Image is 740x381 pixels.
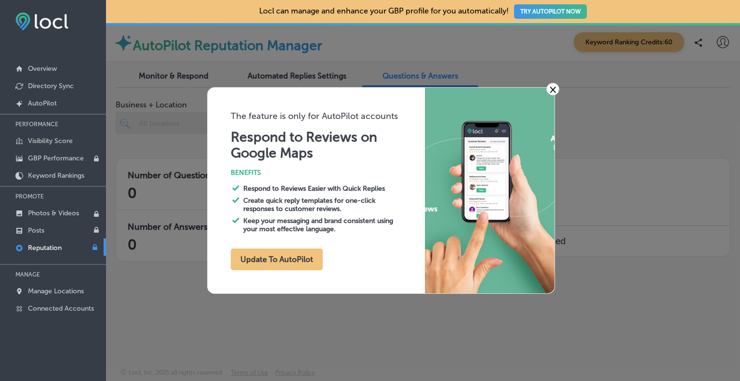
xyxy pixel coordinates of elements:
[243,217,404,233] h3: Keep your messaging and brand consistent using your most effective language.
[28,287,84,295] p: Manage Locations
[28,137,73,145] p: Visibility Score
[15,13,68,30] img: fda3e92497d09a02dc62c9cd864e3231.png
[28,171,84,180] p: Keyword Rankings
[28,82,74,90] p: Directory Sync
[231,129,425,161] h1: Respond to Reviews on Google Maps
[514,4,587,19] button: TRY AUTOPILOT NOW
[28,209,79,217] p: Photos & Videos
[28,244,62,252] p: Reputation
[425,88,555,293] img: 2b9b306996f9abcca9d403b028eda9a2.jpg
[546,83,559,95] a: ×
[243,197,404,213] h3: Create quick reply templates for one-click responses to customer reviews.
[243,184,404,193] h3: Respond to Reviews Easier with Quick Replies
[28,99,57,107] p: AutoPilot
[231,169,425,177] h3: BENEFITS
[231,257,323,263] a: Update To AutoPilot
[231,111,425,121] h3: The feature is only for AutoPilot accounts
[28,226,44,235] p: Posts
[28,65,57,73] p: Overview
[28,304,94,313] p: Connected Accounts
[28,154,84,162] p: GBP Performance
[231,249,323,270] button: Update To AutoPilot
